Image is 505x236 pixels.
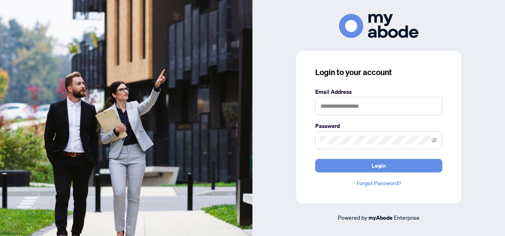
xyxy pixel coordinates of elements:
span: eye-invisible [432,137,437,143]
span: Login [372,159,386,172]
label: Password [315,122,442,130]
a: Forgot Password? [315,179,442,188]
label: Email Address [315,87,442,96]
h3: Login to your account [315,67,442,78]
a: myAbode [368,213,393,222]
img: ma-logo [339,14,418,38]
span: Enterprise [394,214,420,221]
button: Login [315,159,442,172]
span: Powered by [338,214,367,221]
